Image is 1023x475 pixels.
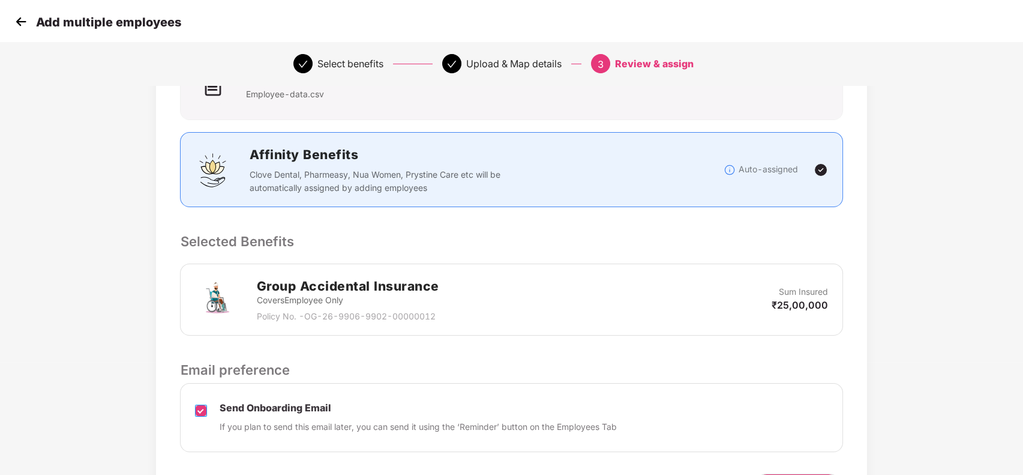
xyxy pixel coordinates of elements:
[256,294,439,307] p: Covers Employee Only
[256,276,439,296] h2: Group Accidental Insurance
[195,152,231,188] img: svg+xml;base64,PHN2ZyBpZD0iQWZmaW5pdHlfQmVuZWZpdHMiIGRhdGEtbmFtZT0iQWZmaW5pdHkgQmVuZWZpdHMiIHhtbG...
[249,168,508,195] p: Clove Dental, Pharmeasy, Nua Women, Prystine Care etc will be automatically assigned by adding em...
[36,15,181,29] p: Add multiple employees
[195,68,231,104] img: icon
[814,163,828,177] img: svg+xml;base64,PHN2ZyBpZD0iVGljay0yNHgyNCIgeG1sbnM9Imh0dHA6Ly93d3cudzMub3JnLzIwMDAvc3ZnIiB3aWR0aD...
[739,163,798,176] p: Auto-assigned
[447,59,457,69] span: check
[779,285,828,298] p: Sum Insured
[598,58,604,70] span: 3
[772,298,828,312] p: ₹25,00,000
[12,13,30,31] img: svg+xml;base64,PHN2ZyB4bWxucz0iaHR0cDovL3d3dy53My5vcmcvMjAwMC9zdmciIHdpZHRoPSIzMCIgaGVpZ2h0PSIzMC...
[466,54,562,73] div: Upload & Map details
[219,402,616,414] p: Send Onboarding Email
[317,54,383,73] div: Select benefits
[245,88,421,101] p: Employee-data.csv
[615,54,694,73] div: Review & assign
[180,360,842,380] p: Email preference
[195,278,238,321] img: svg+xml;base64,PHN2ZyB4bWxucz0iaHR0cDovL3d3dy53My5vcmcvMjAwMC9zdmciIHdpZHRoPSI3MiIgaGVpZ2h0PSI3Mi...
[219,420,616,434] p: If you plan to send this email later, you can send it using the ‘Reminder’ button on the Employee...
[724,164,736,176] img: svg+xml;base64,PHN2ZyBpZD0iSW5mb18tXzMyeDMyIiBkYXRhLW5hbWU9IkluZm8gLSAzMngzMiIgeG1sbnM9Imh0dHA6Ly...
[256,310,439,323] p: Policy No. - OG-26-9906-9902-00000012
[249,145,680,165] h2: Affinity Benefits
[298,59,308,69] span: check
[180,231,842,252] p: Selected Benefits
